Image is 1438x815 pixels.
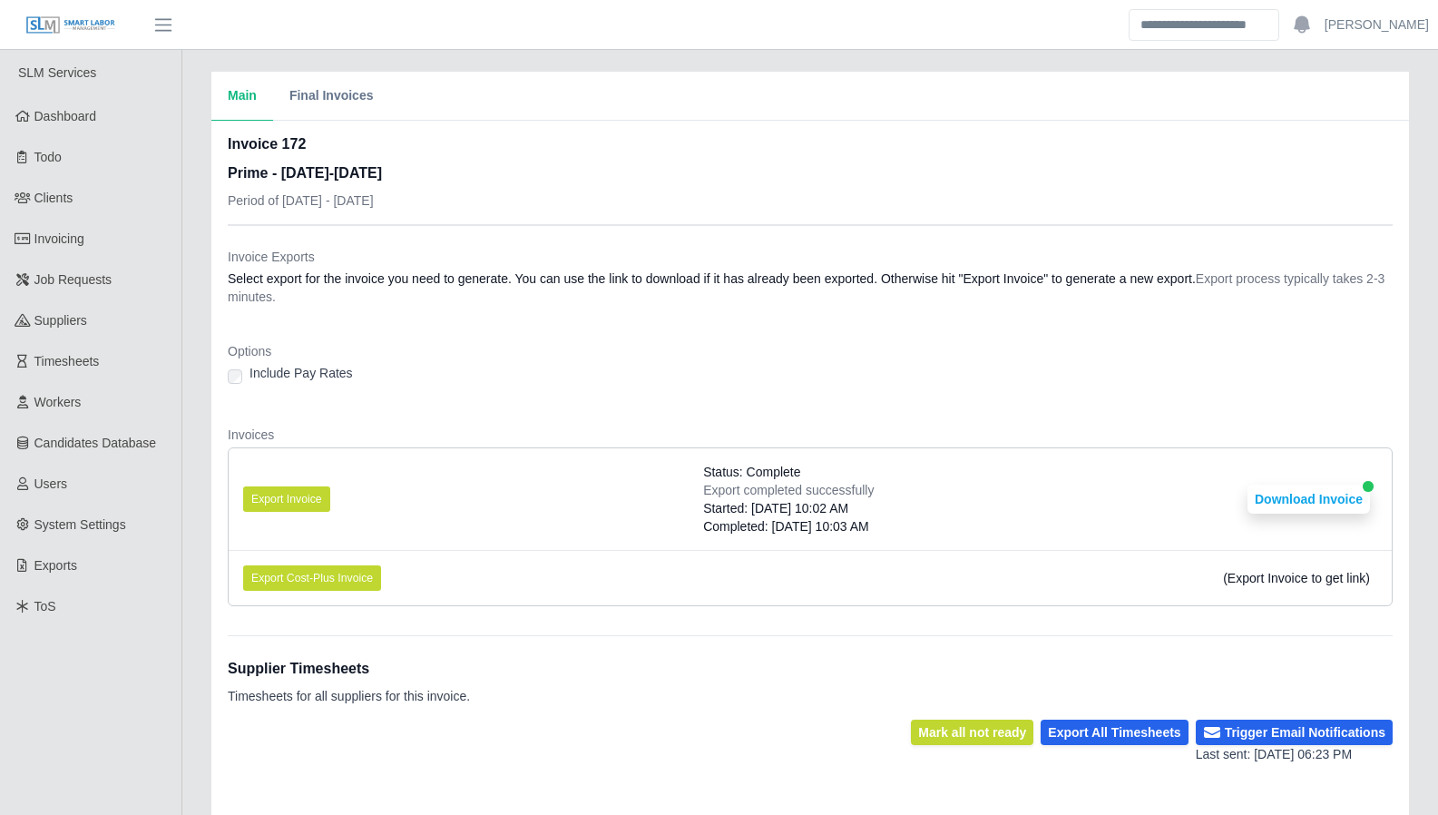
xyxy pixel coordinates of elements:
dd: Select export for the invoice you need to generate. You can use the link to download if it has al... [228,270,1393,306]
span: Users [34,476,68,491]
button: Mark all not ready [911,720,1033,745]
button: Export Cost-Plus Invoice [243,565,381,591]
span: SLM Services [18,65,96,80]
p: Timesheets for all suppliers for this invoice. [228,687,470,705]
input: Search [1129,9,1279,41]
span: System Settings [34,517,126,532]
h2: Invoice 172 [228,133,382,155]
button: Main [211,72,273,121]
button: Final Invoices [273,72,390,121]
h1: Supplier Timesheets [228,658,470,680]
h3: Prime - [DATE]-[DATE] [228,162,382,184]
button: Download Invoice [1247,485,1370,514]
div: Started: [DATE] 10:02 AM [703,499,874,517]
span: Timesheets [34,354,100,368]
div: Completed: [DATE] 10:03 AM [703,517,874,535]
div: Last sent: [DATE] 06:23 PM [1196,745,1393,764]
dt: Options [228,342,1393,360]
p: Period of [DATE] - [DATE] [228,191,382,210]
span: Dashboard [34,109,97,123]
span: (Export Invoice to get link) [1223,571,1370,585]
a: [PERSON_NAME] [1325,15,1429,34]
span: Exports [34,558,77,573]
label: Include Pay Rates [249,364,353,382]
span: Invoicing [34,231,84,246]
dt: Invoice Exports [228,248,1393,266]
span: Clients [34,191,73,205]
span: Todo [34,150,62,164]
dt: Invoices [228,426,1393,444]
a: Download Invoice [1247,492,1370,506]
span: ToS [34,599,56,614]
span: Job Requests [34,272,112,287]
button: Export All Timesheets [1041,720,1188,745]
span: Candidates Database [34,436,157,450]
span: Status: Complete [703,463,800,481]
button: Export Invoice [243,486,330,512]
img: SLM Logo [25,15,116,35]
button: Trigger Email Notifications [1196,720,1393,745]
span: Suppliers [34,313,87,328]
span: Workers [34,395,82,409]
div: Export completed successfully [703,481,874,499]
